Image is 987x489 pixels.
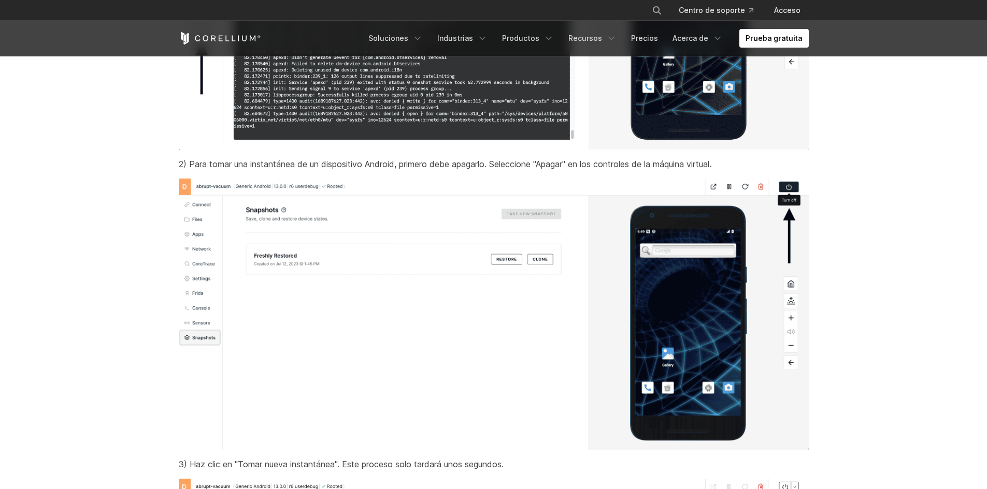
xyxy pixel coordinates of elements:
font: Acceso [774,6,800,14]
font: Prueba gratuita [746,34,803,42]
font: Productos [502,34,539,42]
font: 2) Para tomar una instantánea de un dispositivo Android, primero debe apagarlo. Seleccione "Apaga... [179,159,711,169]
font: Centro de soporte [679,6,745,14]
font: Soluciones [368,34,408,42]
a: Página de inicio de Corellium [179,32,261,45]
button: Buscar [648,1,666,20]
font: Acerca de [673,34,708,42]
div: Menú de navegación [362,29,809,48]
font: Precios [631,34,658,42]
img: Screenshot%202023-07-12%20at%2013-50-21-png.png [179,179,809,450]
div: Menú de navegación [639,1,809,20]
font: 3) Haz clic en "Tomar nueva instantánea". Este proceso solo tardará unos segundos. [179,459,504,469]
font: Recursos [568,34,602,42]
font: Industrias [437,34,473,42]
